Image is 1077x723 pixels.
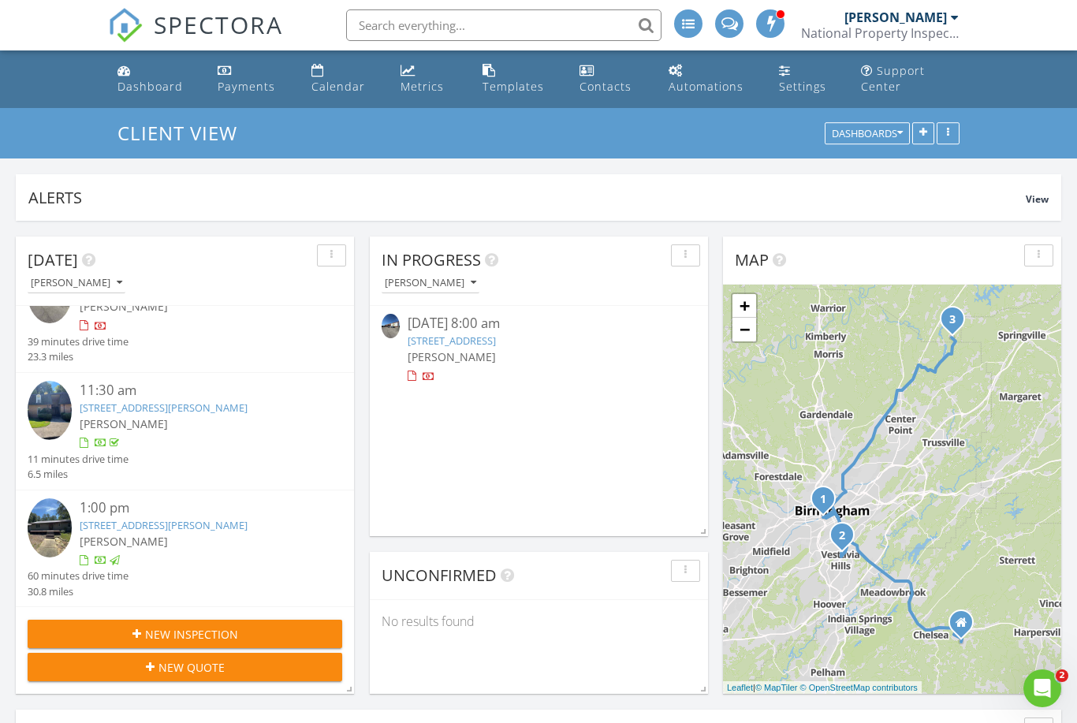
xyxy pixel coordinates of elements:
div: National Property Inspections [801,25,959,41]
span: [PERSON_NAME] [80,299,168,314]
span: [PERSON_NAME] [80,416,168,431]
span: SPECTORA [154,8,283,41]
div: Contacts [579,79,632,94]
a: © OpenStreetMap contributors [800,683,918,692]
a: Contacts [573,57,650,102]
div: Calendar [311,79,365,94]
span: 2 [1056,669,1068,682]
a: [STREET_ADDRESS][PERSON_NAME] [80,518,248,532]
div: Alerts [28,187,1026,208]
div: 39 minutes drive time [28,334,129,349]
button: Dashboards [825,123,910,145]
span: New Inspection [145,626,238,643]
span: View [1026,192,1049,206]
button: New Inspection [28,620,342,648]
a: Calendar [305,57,382,102]
div: 180 old montgomery Highway, birmingham, AL 35216 [842,535,852,544]
img: 9348931%2Fcover_photos%2FPfoE4dE1pyJqzQw9Sc0d%2Fsmall.jpg [28,498,72,557]
div: No results found [370,600,708,643]
a: 8:00 am [STREET_ADDRESS] [PERSON_NAME] 39 minutes drive time 23.3 miles [28,263,342,364]
a: Automations (Advanced) [662,57,760,102]
a: [DATE] 8:00 am [STREET_ADDRESS] [PERSON_NAME] [382,314,696,384]
button: [PERSON_NAME] [28,273,125,294]
div: Support Center [861,63,925,94]
span: [DATE] [28,249,78,270]
div: [PERSON_NAME] [31,278,122,289]
div: Payments [218,79,275,94]
span: Map [735,249,769,270]
i: 1 [820,494,826,505]
a: Support Center [855,57,966,102]
a: Leaflet [727,683,753,692]
img: 9324314%2Fcover_photos%2FgRqNOULYz87MlhHS5vJa%2Fsmall.jpg [382,314,400,338]
div: 60 minutes drive time [28,568,129,583]
span: [PERSON_NAME] [80,534,168,549]
div: 23.3 miles [28,349,129,364]
div: Settings [779,79,826,94]
div: [PERSON_NAME] [844,9,947,25]
a: Payments [211,57,293,102]
a: Metrics [394,57,464,102]
span: In Progress [382,249,481,270]
a: [STREET_ADDRESS][PERSON_NAME] [80,401,248,415]
a: Zoom out [732,318,756,341]
div: [DATE] 8:00 am [408,314,670,334]
div: 1:00 pm [80,498,315,518]
span: [PERSON_NAME] [408,349,496,364]
div: 6.5 miles [28,467,129,482]
i: 3 [949,315,956,326]
a: © MapTiler [755,683,798,692]
div: 459 Tyler Rd, Remlap, AL 35133 [952,319,962,328]
a: 1:00 pm [STREET_ADDRESS][PERSON_NAME] [PERSON_NAME] 60 minutes drive time 30.8 miles [28,498,342,599]
iframe: Intercom live chat [1023,669,1061,707]
a: Dashboard [111,57,199,102]
div: 11 minutes drive time [28,452,129,467]
div: 30.8 miles [28,584,129,599]
div: Automations [669,79,743,94]
div: Templates [483,79,544,94]
span: New Quote [158,659,225,676]
div: Dashboards [832,129,903,140]
a: SPECTORA [108,21,283,54]
div: 11:30 am [80,381,315,401]
input: Search everything... [346,9,661,41]
a: [STREET_ADDRESS] [408,334,496,348]
span: Unconfirmed [382,565,497,586]
img: The Best Home Inspection Software - Spectora [108,8,143,43]
div: 1202 Chelsea Park Trail, chelsea Alabama 35043 [961,622,971,632]
div: [PERSON_NAME] [385,278,476,289]
a: Templates [476,57,561,102]
button: [PERSON_NAME] [382,273,479,294]
div: 1227 4th Ave N, Birmingham, AL 35203 [823,498,833,508]
div: | [723,681,922,695]
a: Settings [773,57,842,102]
img: 9371458%2Fcover_photos%2FsLGtJ88HxTO6MVyeVsXc%2Fsmall.jpg [28,381,72,440]
a: Zoom in [732,294,756,318]
div: Metrics [401,79,444,94]
a: 11:30 am [STREET_ADDRESS][PERSON_NAME] [PERSON_NAME] 11 minutes drive time 6.5 miles [28,381,342,482]
i: 2 [839,531,845,542]
div: Dashboard [117,79,183,94]
button: New Quote [28,653,342,681]
a: Client View [117,120,251,146]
